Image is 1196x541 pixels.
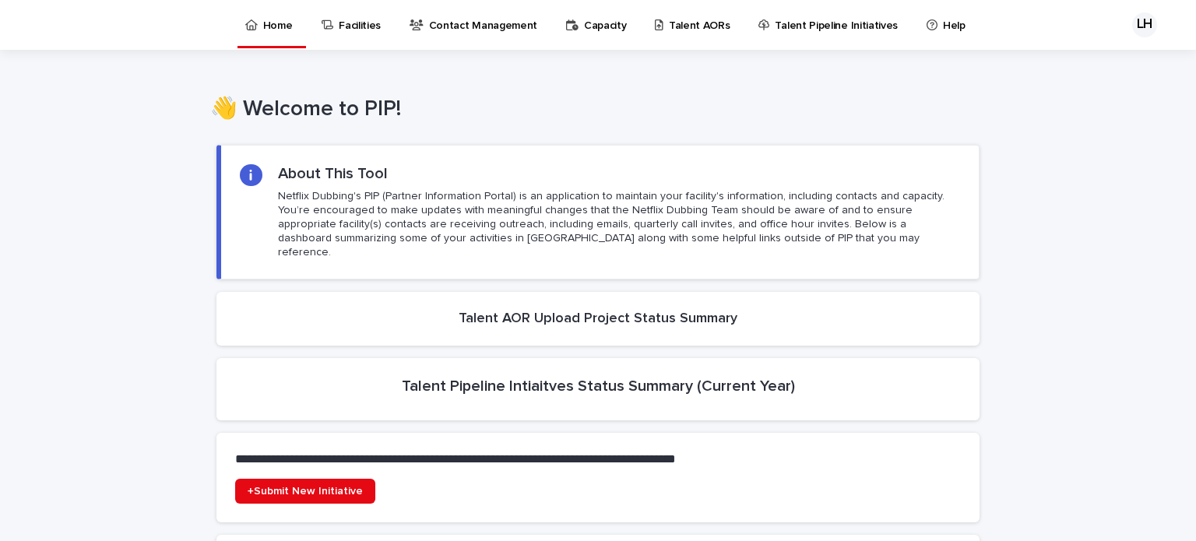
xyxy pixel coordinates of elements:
[402,377,795,395] h2: Talent Pipeline Intiaitves Status Summary (Current Year)
[278,189,960,260] p: Netflix Dubbing's PIP (Partner Information Portal) is an application to maintain your facility's ...
[248,486,363,497] span: +Submit New Initiative
[235,479,375,504] a: +Submit New Initiative
[278,164,388,183] h2: About This Tool
[210,97,973,123] h1: 👋 Welcome to PIP!
[1132,12,1157,37] div: LH
[459,311,737,328] h2: Talent AOR Upload Project Status Summary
